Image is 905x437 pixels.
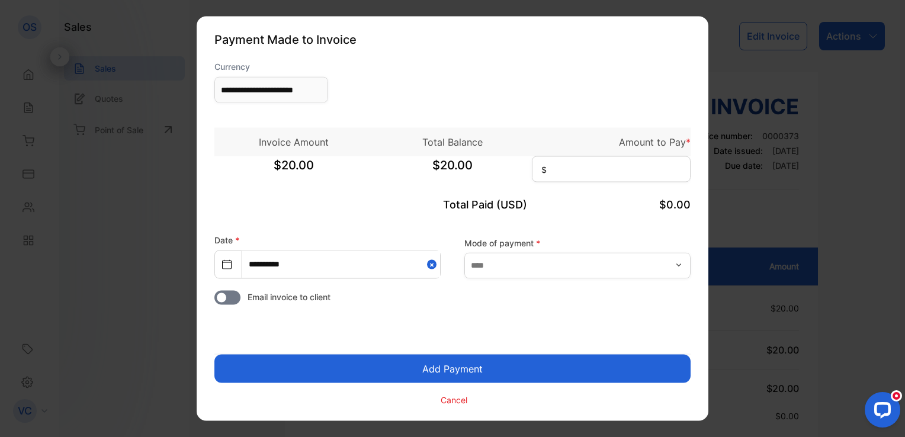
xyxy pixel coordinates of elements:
[214,355,691,383] button: Add Payment
[248,291,330,303] span: Email invoice to client
[214,156,373,186] span: $20.00
[214,235,239,245] label: Date
[855,387,905,437] iframe: LiveChat chat widget
[541,163,547,176] span: $
[214,31,691,49] p: Payment Made to Invoice
[373,197,532,213] p: Total Paid (USD)
[659,198,691,211] span: $0.00
[441,393,467,406] p: Cancel
[373,135,532,149] p: Total Balance
[214,135,373,149] p: Invoice Amount
[464,236,691,249] label: Mode of payment
[532,135,691,149] p: Amount to Pay
[214,60,328,73] label: Currency
[427,251,440,278] button: Close
[373,156,532,186] span: $20.00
